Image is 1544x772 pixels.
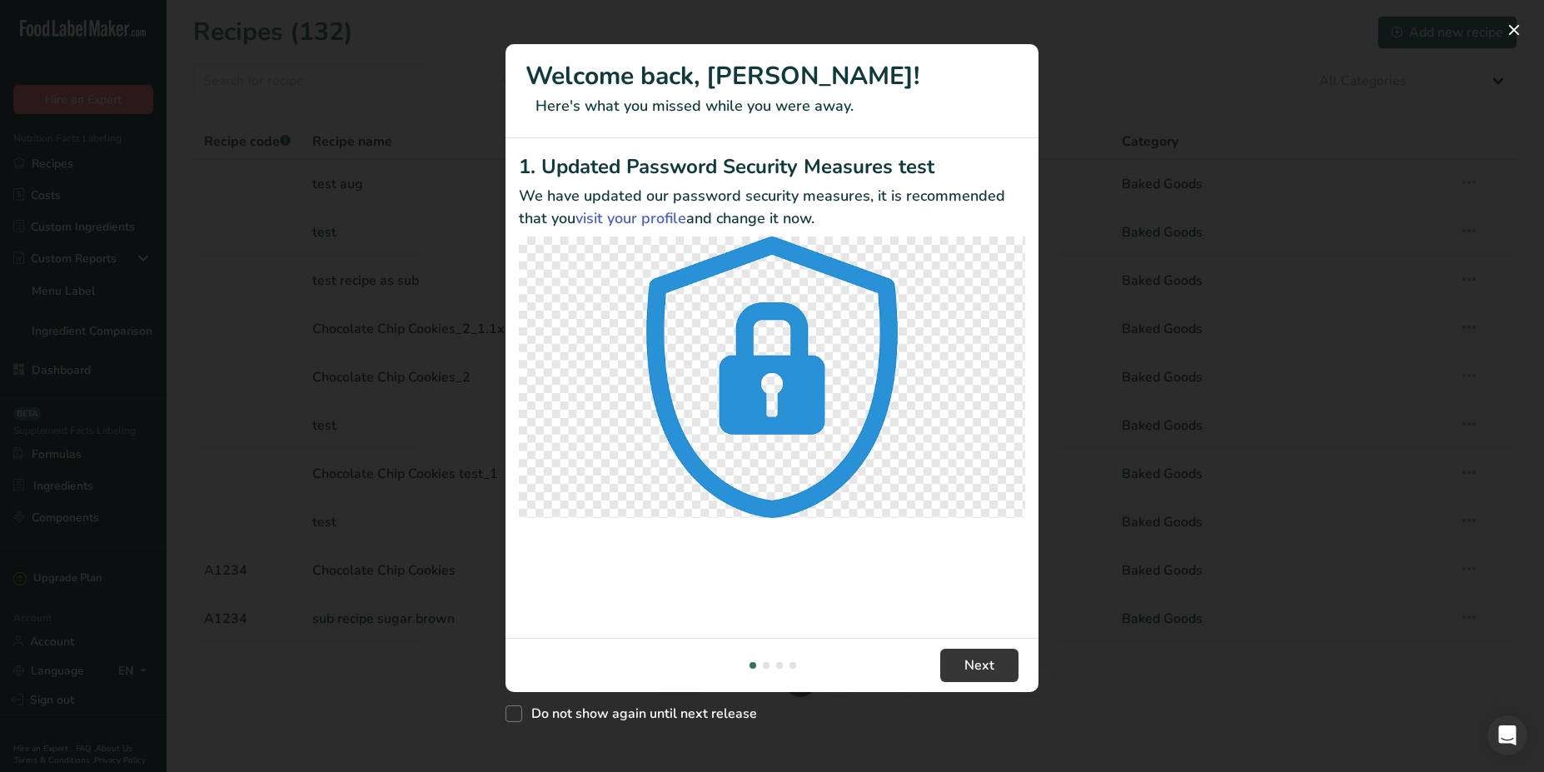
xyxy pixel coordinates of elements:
[519,152,1025,182] h2: 1. Updated Password Security Measures test
[964,655,994,675] span: Next
[519,185,1025,230] p: We have updated our password security measures, it is recommended that you and change it now.
[525,57,1019,95] h1: Welcome back, [PERSON_NAME]!
[525,95,1019,117] p: Here's what you missed while you were away.
[940,649,1019,682] button: Next
[522,705,757,722] span: Do not show again until next release
[519,237,1025,518] img: Updated Password Security Measures test
[575,208,686,228] a: visit your profile
[1487,715,1527,755] div: Open Intercom Messenger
